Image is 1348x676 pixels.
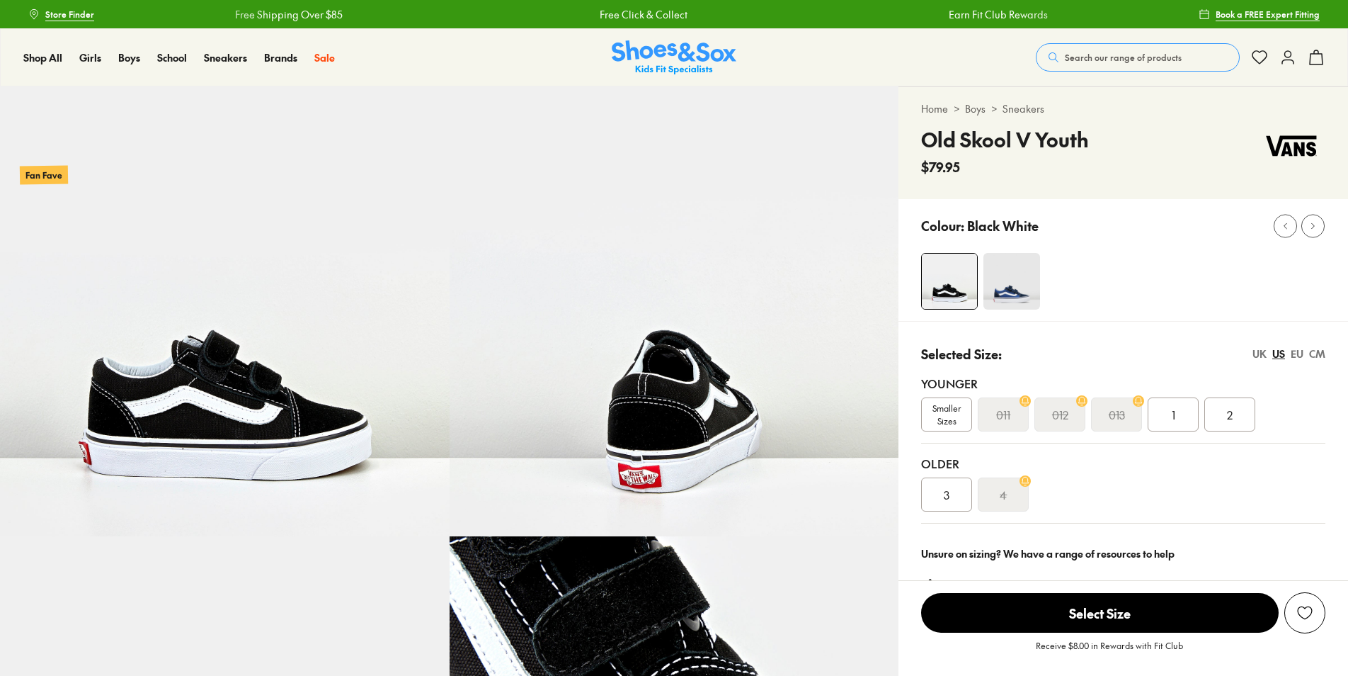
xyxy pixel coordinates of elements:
[921,375,1325,392] div: Younger
[157,50,187,65] a: School
[79,50,101,65] a: Girls
[921,592,1279,633] button: Select Size
[612,40,736,75] img: SNS_Logo_Responsive.svg
[157,50,187,64] span: School
[921,455,1325,472] div: Older
[921,344,1002,364] p: Selected Size:
[314,50,335,64] span: Sale
[1036,43,1240,72] button: Search our range of products
[23,50,62,65] a: Shop All
[450,86,899,536] img: 5-112465_1
[921,157,960,176] span: $79.95
[1216,8,1320,21] span: Book a FREE Expert Fitting
[921,216,964,235] p: Colour:
[1109,406,1125,423] s: 013
[264,50,297,64] span: Brands
[921,593,1279,633] span: Select Size
[204,50,247,64] span: Sneakers
[219,7,327,22] a: Free Shipping Over $85
[1284,592,1325,633] button: Add to Wishlist
[1000,486,1007,503] s: 4
[1309,347,1325,361] div: CM
[1172,406,1175,423] span: 1
[118,50,140,64] span: Boys
[1003,101,1044,116] a: Sneakers
[944,486,949,503] span: 3
[921,546,1325,561] div: Unsure on sizing? We have a range of resources to help
[314,50,335,65] a: Sale
[921,101,948,116] a: Home
[941,578,1027,594] a: Size guide & tips
[967,216,1039,235] p: Black White
[1252,347,1267,361] div: UK
[934,7,1033,22] a: Earn Fit Club Rewards
[45,8,94,21] span: Store Finder
[23,50,62,64] span: Shop All
[996,406,1010,423] s: 011
[79,50,101,64] span: Girls
[1199,1,1320,27] a: Book a FREE Expert Fitting
[922,254,977,309] img: 4-112464_1
[1227,406,1233,423] span: 2
[965,101,986,116] a: Boys
[1257,125,1325,167] img: Vendor logo
[28,1,94,27] a: Store Finder
[983,253,1040,310] img: 4-199020_1
[921,125,1089,154] h4: Old Skool V Youth
[1065,51,1182,64] span: Search our range of products
[585,7,673,22] a: Free Click & Collect
[1036,639,1183,665] p: Receive $8.00 in Rewards with Fit Club
[20,165,68,184] p: Fan Fave
[922,402,971,427] span: Smaller Sizes
[1052,406,1068,423] s: 012
[264,50,297,65] a: Brands
[921,101,1325,116] div: > >
[204,50,247,65] a: Sneakers
[1291,347,1303,361] div: EU
[118,50,140,65] a: Boys
[1272,347,1285,361] div: US
[612,40,736,75] a: Shoes & Sox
